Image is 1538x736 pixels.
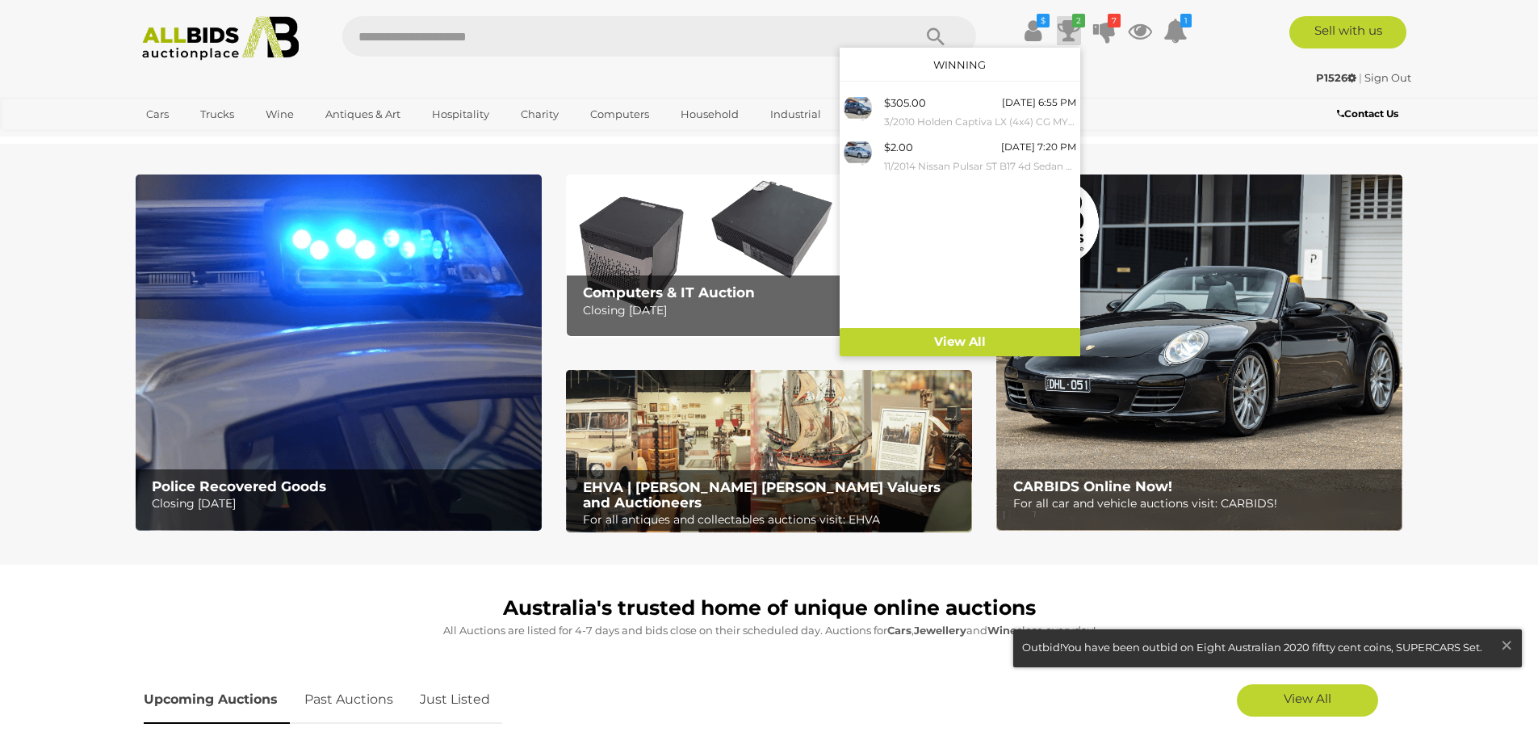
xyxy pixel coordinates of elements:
p: Closing [DATE] [152,494,532,514]
span: View All [1284,691,1331,706]
strong: Wine [987,624,1016,637]
a: $305.00 [DATE] 6:55 PM 3/2010 Holden Captiva LX (4x4) CG MY10 4d Wagon Grey 2.0L [840,90,1080,134]
a: View All [840,328,1080,356]
a: Just Listed [408,676,502,724]
a: Past Auctions [292,676,405,724]
p: All Auctions are listed for 4-7 days and bids close on their scheduled day. Auctions for , and cl... [144,621,1395,640]
a: Antiques & Art [315,101,411,128]
a: Trucks [190,101,245,128]
i: 7 [1108,14,1121,27]
span: | [1359,71,1362,84]
strong: Cars [887,624,911,637]
h1: Australia's trusted home of unique online auctions [144,597,1395,620]
a: EHVA | Evans Hastings Valuers and Auctioneers EHVA | [PERSON_NAME] [PERSON_NAME] Valuers and Auct... [566,370,972,533]
a: Household [670,101,749,128]
a: Police Recovered Goods Police Recovered Goods Closing [DATE] [136,175,542,531]
span: × [1499,629,1514,661]
small: 11/2014 Nissan Pulsar ST B17 4d Sedan Silver 1.8L [884,158,1076,175]
a: [GEOGRAPHIC_DATA] [136,128,271,154]
a: Contact Us [1337,105,1402,123]
b: Contact Us [1337,107,1398,120]
p: For all antiques and collectables auctions visit: EHVA [583,510,963,530]
a: Upcoming Auctions [144,676,290,724]
img: 54636-1a_ex.jpg [844,94,872,122]
img: Allbids.com.au [133,16,308,61]
a: P1526 [1316,71,1359,84]
div: [DATE] 7:20 PM [1001,138,1076,156]
a: Sign Out [1364,71,1411,84]
img: Computers & IT Auction [566,175,972,337]
div: $305.00 [884,94,926,112]
i: 1 [1180,14,1192,27]
small: 3/2010 Holden Captiva LX (4x4) CG MY10 4d Wagon Grey 2.0L [884,113,1076,131]
img: CARBIDS Online Now! [996,175,1402,531]
a: Cars [136,101,179,128]
a: Wine [255,101,304,128]
button: Search [895,16,976,57]
p: Closing [DATE] [583,301,963,321]
b: Police Recovered Goods [152,478,326,494]
div: $2.00 [884,138,913,157]
a: Winning [933,58,986,71]
img: Police Recovered Goods [136,175,542,531]
a: 7 [1092,16,1117,45]
b: Computers & IT Auction [583,284,755,301]
strong: P1526 [1316,71,1356,84]
img: 54615-1a_ex.jpg [844,138,872,166]
strong: Jewellery [914,624,966,637]
a: 1 [1163,16,1188,45]
i: $ [1037,14,1050,27]
b: EHVA | [PERSON_NAME] [PERSON_NAME] Valuers and Auctioneers [583,479,941,511]
a: 2 [1057,16,1081,45]
a: $ [1021,16,1046,45]
a: View All [1237,684,1378,717]
b: CARBIDS Online Now! [1013,478,1172,494]
a: Industrial [760,101,832,128]
a: Hospitality [421,101,500,128]
i: 2 [1072,14,1085,27]
a: Charity [510,101,569,128]
a: $2.00 [DATE] 7:20 PM 11/2014 Nissan Pulsar ST B17 4d Sedan Silver 1.8L [840,134,1080,179]
a: Computers & IT Auction Computers & IT Auction Closing [DATE] [566,175,972,337]
a: Sell with us [1289,16,1406,48]
img: EHVA | Evans Hastings Valuers and Auctioneers [566,370,972,533]
a: CARBIDS Online Now! CARBIDS Online Now! For all car and vehicle auctions visit: CARBIDS! [996,175,1402,531]
div: [DATE] 6:55 PM [1002,94,1076,111]
p: For all car and vehicle auctions visit: CARBIDS! [1013,494,1393,514]
a: Computers [580,101,660,128]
